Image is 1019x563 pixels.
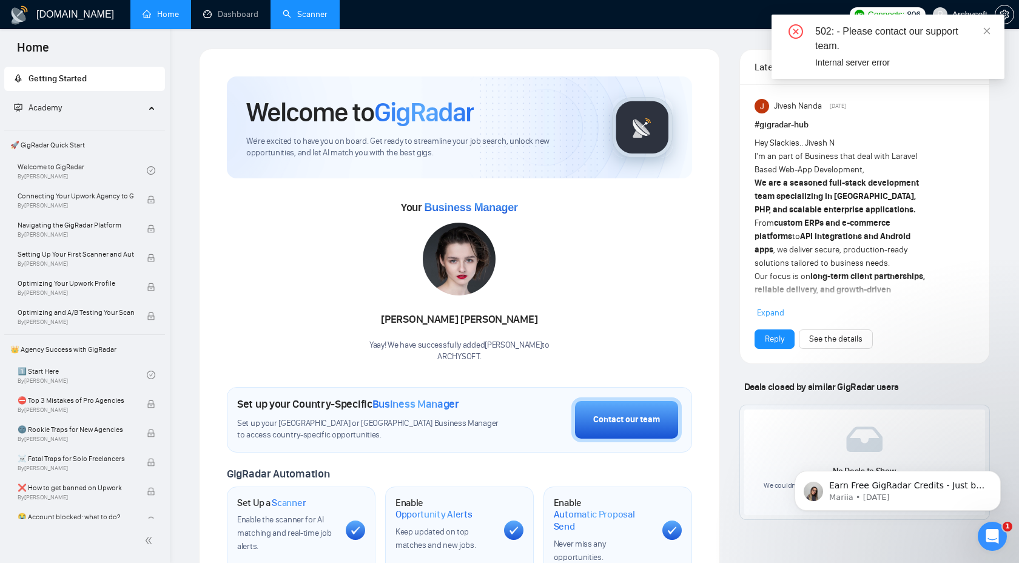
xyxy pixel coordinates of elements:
[237,418,504,441] span: Set up your [GEOGRAPHIC_DATA] or [GEOGRAPHIC_DATA] Business Manager to access country-specific op...
[18,436,134,443] span: By [PERSON_NAME]
[369,309,550,330] div: [PERSON_NAME] [PERSON_NAME]
[29,73,87,84] span: Getting Started
[144,534,156,547] span: double-left
[936,10,944,19] span: user
[237,397,459,411] h1: Set up your Country-Specific
[18,453,134,465] span: ☠️ Fatal Traps for Solo Freelancers
[554,497,653,533] h1: Enable
[995,5,1014,24] button: setting
[272,497,306,509] span: Scanner
[53,47,209,58] p: Message from Mariia, sent 3d ago
[755,59,826,75] span: Latest Posts from the GigRadar Community
[147,224,155,233] span: lock
[147,283,155,291] span: lock
[147,254,155,262] span: lock
[203,9,258,19] a: dashboardDashboard
[10,5,29,25] img: logo
[815,56,990,69] div: Internal server error
[395,497,494,521] h1: Enable
[995,10,1014,19] span: setting
[14,103,22,112] span: fund-projection-screen
[830,101,846,112] span: [DATE]
[227,467,329,480] span: GigRadar Automation
[401,201,518,214] span: Your
[283,9,328,19] a: searchScanner
[789,24,803,39] span: close-circle
[755,99,769,113] img: Jivesh Nanda
[18,231,134,238] span: By [PERSON_NAME]
[18,394,134,406] span: ⛔ Top 3 Mistakes of Pro Agencies
[18,277,134,289] span: Optimizing Your Upwork Profile
[983,27,991,35] span: close
[554,508,653,532] span: Automatic Proposal Send
[147,371,155,379] span: check-circle
[147,312,155,320] span: lock
[799,329,873,349] button: See the details
[765,332,784,346] a: Reply
[369,340,550,363] div: Yaay! We have successfully added [PERSON_NAME] to
[374,96,474,129] span: GigRadar
[147,400,155,408] span: lock
[147,458,155,467] span: lock
[995,10,1014,19] a: setting
[755,137,931,403] div: Hey Slackies.. Jivesh N I'm an part of Business that deal with Laravel Based Web-App Development,...
[147,429,155,437] span: lock
[18,511,134,523] span: 😭 Account blocked: what to do?
[18,306,134,319] span: Optimizing and A/B Testing Your Scanner for Better Results
[5,133,164,157] span: 🚀 GigRadar Quick Start
[18,219,134,231] span: Navigating the GigRadar Platform
[774,99,822,113] span: Jivesh Nanda
[571,397,682,442] button: Contact our team
[18,362,147,388] a: 1️⃣ Start HereBy[PERSON_NAME]
[29,103,62,113] span: Academy
[18,465,134,472] span: By [PERSON_NAME]
[755,231,910,255] strong: API integrations and Android apps
[372,397,459,411] span: Business Manager
[18,202,134,209] span: By [PERSON_NAME]
[53,35,209,334] span: Earn Free GigRadar Credits - Just by Sharing Your Story! 💬 Want more credits for sending proposal...
[237,497,306,509] h1: Set Up a
[246,96,474,129] h1: Welcome to
[846,426,883,452] img: empty-box
[147,166,155,175] span: check-circle
[18,406,134,414] span: By [PERSON_NAME]
[395,527,476,550] span: Keep updated on top matches and new jobs.
[14,74,22,83] span: rocket
[612,97,673,158] img: gigradar-logo.png
[18,482,134,494] span: ❌ How to get banned on Upwork
[18,190,134,202] span: Connecting Your Upwork Agency to GigRadar
[5,337,164,362] span: 👑 Agency Success with GigRadar
[978,522,1007,551] iframe: Intercom live chat
[369,351,550,363] p: ARCHYSOFT .
[143,9,179,19] a: homeHome
[809,332,863,346] a: See the details
[18,494,134,501] span: By [PERSON_NAME]
[776,445,1019,530] iframe: Intercom notifications message
[147,516,155,525] span: lock
[18,423,134,436] span: 🌚 Rookie Traps for New Agencies
[755,178,919,215] strong: We are a seasoned full-stack development team specializing in [GEOGRAPHIC_DATA], PHP, and scalabl...
[18,157,147,184] a: Welcome to GigRadarBy[PERSON_NAME]
[907,8,920,21] span: 806
[739,376,904,397] span: Deals closed by similar GigRadar users
[246,136,593,159] span: We're excited to have you on board. Get ready to streamline your job search, unlock new opportuni...
[593,413,660,426] div: Contact our team
[423,223,496,295] img: 1706120425280-multi-189.jpg
[757,308,784,318] span: Expand
[424,201,517,214] span: Business Manager
[1003,522,1012,531] span: 1
[761,481,968,498] span: We couldn’t load recent deals right now or none have been closed in the last 30 days.
[755,271,925,308] strong: long-term client partnerships, reliable delivery, and growth-driven development
[755,329,795,349] button: Reply
[395,508,473,521] span: Opportunity Alerts
[755,118,975,132] h1: # gigradar-hub
[18,260,134,268] span: By [PERSON_NAME]
[7,39,59,64] span: Home
[147,195,155,204] span: lock
[554,539,606,562] span: Never miss any opportunities.
[755,218,890,241] strong: custom ERPs and e-commerce platforms
[855,10,864,19] img: upwork-logo.png
[4,67,165,91] li: Getting Started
